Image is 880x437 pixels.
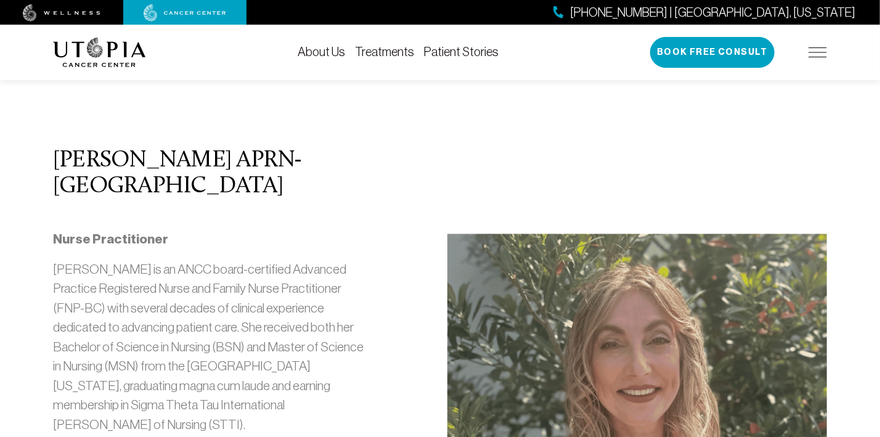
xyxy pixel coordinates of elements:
button: Book Free Consult [650,37,775,68]
a: About Us [298,45,345,59]
a: Patient Stories [424,45,499,59]
a: Treatments [355,45,414,59]
h2: [PERSON_NAME] APRN- [GEOGRAPHIC_DATA] [53,149,367,200]
p: [PERSON_NAME] is an ANCC board-certified Advanced Practice Registered Nurse and Family Nurse Prac... [53,260,367,435]
img: logo [53,38,146,67]
span: [PHONE_NUMBER] | [GEOGRAPHIC_DATA], [US_STATE] [570,4,855,22]
img: cancer center [144,4,226,22]
img: icon-hamburger [809,47,827,57]
img: wellness [23,4,100,22]
strong: Nurse Practitioner [53,232,168,248]
a: [PHONE_NUMBER] | [GEOGRAPHIC_DATA], [US_STATE] [553,4,855,22]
